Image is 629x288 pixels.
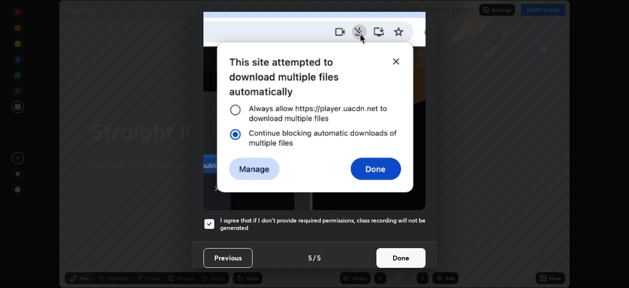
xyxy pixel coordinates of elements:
button: Done [376,248,426,268]
button: Previous [203,248,253,268]
h4: / [313,253,316,263]
h4: 5 [308,253,312,263]
h5: I agree that if I don't provide required permissions, class recording will not be generated [220,217,426,232]
h4: 5 [317,253,321,263]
